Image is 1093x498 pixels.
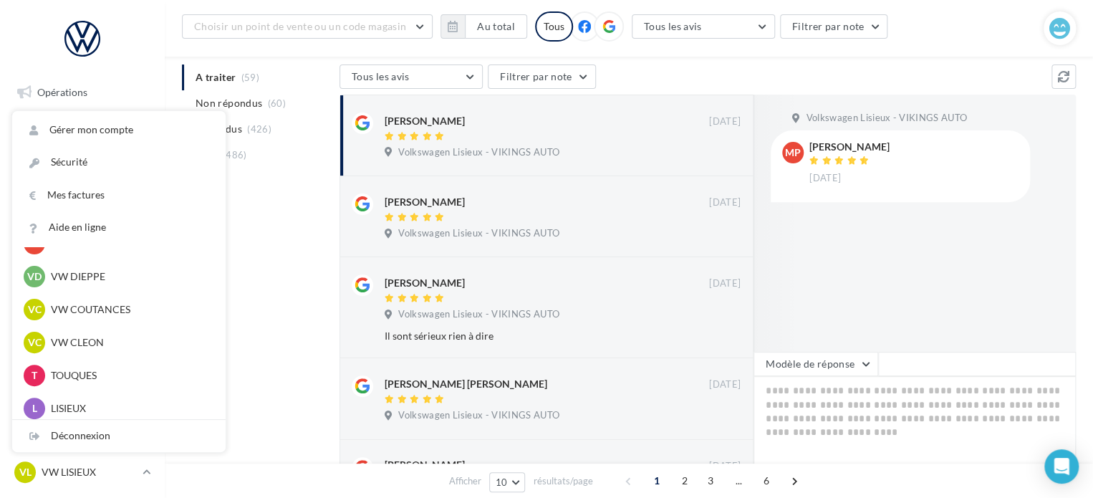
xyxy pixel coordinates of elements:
[268,97,286,109] span: (60)
[9,150,156,180] a: Visibilité en ligne
[780,14,888,39] button: Filtrer par note
[196,96,262,110] span: Non répondus
[449,474,481,488] span: Afficher
[709,277,741,290] span: [DATE]
[632,14,775,39] button: Tous les avis
[753,352,878,376] button: Modèle de réponse
[709,196,741,209] span: [DATE]
[440,14,527,39] button: Au total
[398,308,559,321] span: Volkswagen Lisieux - VIKINGS AUTO
[51,269,208,284] p: VW DIEPPE
[699,469,722,492] span: 3
[385,114,465,128] div: [PERSON_NAME]
[42,465,137,479] p: VW LISIEUX
[194,20,406,32] span: Choisir un point de vente ou un code magasin
[785,145,801,160] span: MP
[709,460,741,473] span: [DATE]
[385,377,547,391] div: [PERSON_NAME] [PERSON_NAME]
[489,472,526,492] button: 10
[51,302,208,317] p: VW COUTANCES
[535,11,573,42] div: Tous
[32,401,37,416] span: L
[12,179,226,211] a: Mes factures
[385,276,465,290] div: [PERSON_NAME]
[673,469,696,492] span: 2
[385,195,465,209] div: [PERSON_NAME]
[11,459,153,486] a: VL VW LISIEUX
[51,335,208,350] p: VW CLEON
[9,375,156,418] a: Campagnes DataOnDemand
[806,112,967,125] span: Volkswagen Lisieux - VIKINGS AUTO
[32,368,37,383] span: T
[182,14,433,39] button: Choisir un point de vente ou un code magasin
[644,20,702,32] span: Tous les avis
[496,477,508,488] span: 10
[727,469,750,492] span: ...
[398,409,559,422] span: Volkswagen Lisieux - VIKINGS AUTO
[340,64,483,89] button: Tous les avis
[755,469,778,492] span: 6
[709,115,741,128] span: [DATE]
[385,458,465,472] div: [PERSON_NAME]
[223,149,247,161] span: (486)
[27,269,42,284] span: VD
[12,420,226,452] div: Déconnexion
[465,14,527,39] button: Au total
[19,465,32,479] span: VL
[9,257,156,287] a: Médiathèque
[533,474,592,488] span: résultats/page
[9,292,156,322] a: Calendrier
[809,172,841,185] span: [DATE]
[28,302,42,317] span: VC
[398,227,559,240] span: Volkswagen Lisieux - VIKINGS AUTO
[51,401,208,416] p: LISIEUX
[51,368,208,383] p: TOUQUES
[9,77,156,107] a: Opérations
[9,221,156,252] a: Contacts
[385,329,647,343] div: Il sont sérieux rien à dire
[809,142,890,152] div: [PERSON_NAME]
[645,469,668,492] span: 1
[488,64,596,89] button: Filtrer par note
[12,146,226,178] a: Sécurité
[352,70,410,82] span: Tous les avis
[12,211,226,244] a: Aide en ligne
[709,378,741,391] span: [DATE]
[247,123,271,135] span: (426)
[1044,449,1079,484] div: Open Intercom Messenger
[28,335,42,350] span: VC
[398,146,559,159] span: Volkswagen Lisieux - VIKINGS AUTO
[12,114,226,146] a: Gérer mon compte
[9,113,156,144] a: Boîte de réception59
[9,186,156,216] a: Campagnes
[9,328,156,370] a: PLV et print personnalisable
[37,86,87,98] span: Opérations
